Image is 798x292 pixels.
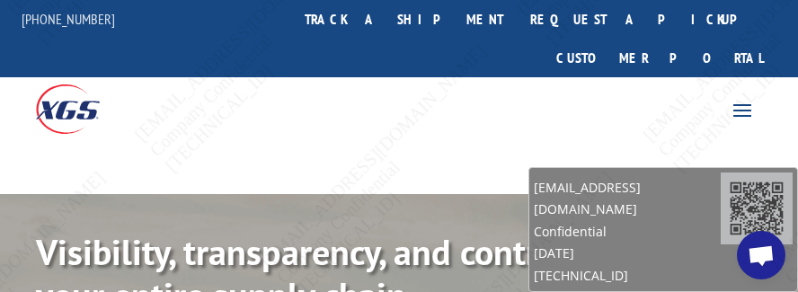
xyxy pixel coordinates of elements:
[534,221,721,243] span: Confidential
[543,39,776,77] a: Customer Portal
[534,265,721,287] span: [TECHNICAL_ID]
[534,177,721,220] span: [EMAIL_ADDRESS][DOMAIN_NAME]
[22,10,115,28] a: [PHONE_NUMBER]
[737,231,785,279] div: Open chat
[534,243,721,264] span: [DATE]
